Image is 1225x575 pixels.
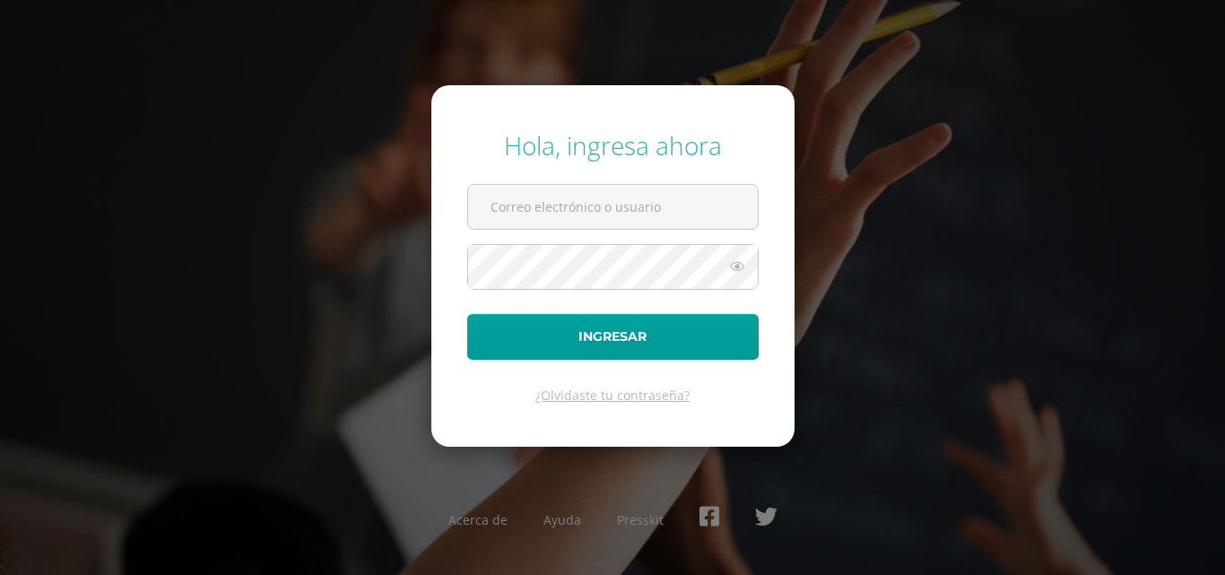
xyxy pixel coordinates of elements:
[535,387,690,404] a: ¿Olvidaste tu contraseña?
[467,314,759,360] button: Ingresar
[543,511,581,528] a: Ayuda
[467,128,759,162] div: Hola, ingresa ahora
[617,511,664,528] a: Presskit
[448,511,508,528] a: Acerca de
[468,185,758,229] input: Correo electrónico o usuario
